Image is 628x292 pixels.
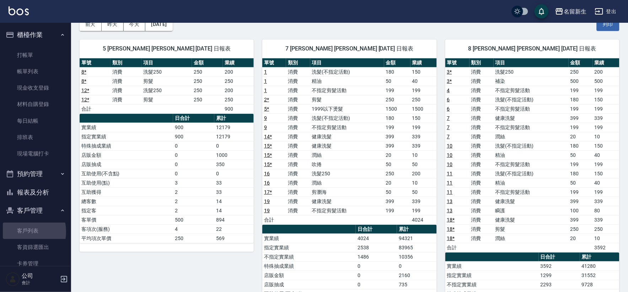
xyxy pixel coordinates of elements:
th: 累計 [580,253,619,262]
td: 洗髮(不指定活動) [494,169,569,178]
th: 單號 [445,58,469,68]
td: 31552 [580,271,619,280]
td: 200 [593,67,619,76]
td: 399 [569,113,593,123]
th: 業績 [593,58,619,68]
th: 類別 [111,58,141,68]
td: 399 [384,141,410,150]
td: 2 [173,197,214,206]
td: 指定實業績 [80,132,173,141]
a: 13 [447,198,453,204]
td: 剪髮 [141,95,192,104]
td: 消費 [111,86,141,95]
td: 200 [223,86,254,95]
td: 250 [384,169,410,178]
span: 7 [PERSON_NAME] [PERSON_NAME] [DATE] 日報表 [271,45,428,52]
td: 0 [173,150,214,160]
a: 材料自購登錄 [3,96,68,112]
button: save [535,4,549,18]
td: 不指定剪髮活動 [494,123,569,132]
th: 業績 [223,58,254,68]
td: 199 [384,86,410,95]
td: 0 [356,271,397,280]
td: 瞬護 [494,206,569,215]
td: 180 [569,141,593,150]
td: 不指定剪髮活動 [494,160,569,169]
td: 潤絲 [310,150,384,160]
td: 200 [410,169,437,178]
td: 50 [569,150,593,160]
td: 33 [214,187,254,197]
td: 消費 [469,132,494,141]
td: 199 [593,160,619,169]
a: 6 [447,106,450,112]
a: 1 [264,78,267,84]
td: 消費 [286,104,310,113]
td: 10 [593,132,619,141]
td: 50 [384,160,410,169]
td: 569 [214,234,254,243]
td: 0 [173,141,214,150]
td: 洗髮250 [141,86,192,95]
td: 199 [593,104,619,113]
td: 894 [214,215,254,224]
td: 消費 [111,95,141,104]
td: 150 [593,169,619,178]
td: 199 [410,123,437,132]
a: 16 [264,180,270,186]
td: 洗髮(不指定活動) [310,113,384,123]
th: 金額 [569,58,593,68]
td: 消費 [469,187,494,197]
td: 250 [593,224,619,234]
a: 卡券管理 [3,255,68,272]
td: 消費 [469,160,494,169]
td: 洗髮250 [310,169,384,178]
td: 補染 [494,76,569,86]
td: 潤絲 [494,234,569,243]
td: 40 [410,76,437,86]
td: 消費 [286,95,310,104]
button: 櫃檯作業 [3,26,68,44]
td: 199 [569,86,593,95]
td: 總客數 [80,197,173,206]
td: 10 [593,234,619,243]
td: 199 [569,187,593,197]
td: 互助獲得 [80,187,173,197]
a: 16 [264,171,270,176]
td: 消費 [469,169,494,178]
a: 排班表 [3,129,68,145]
td: 40 [593,178,619,187]
td: 客單價 [80,215,173,224]
td: 不指定剪髮活動 [310,206,384,215]
td: 12179 [214,132,254,141]
a: 7 [447,124,450,130]
td: 80 [593,206,619,215]
td: 不指定剪髮活動 [310,123,384,132]
td: 0 [397,261,436,271]
td: 消費 [286,76,310,86]
td: 消費 [469,76,494,86]
td: 合計 [80,104,111,113]
td: 消費 [469,113,494,123]
th: 日合計 [356,225,397,234]
td: 剪髮 [310,95,384,104]
td: 199 [410,86,437,95]
td: 健康洗髮 [494,197,569,206]
td: 消費 [286,150,310,160]
td: 350 [214,160,254,169]
td: 消費 [286,197,310,206]
a: 7 [447,115,450,121]
th: 項目 [141,58,192,68]
td: 900 [223,104,254,113]
td: 20 [384,178,410,187]
a: 4 [447,87,450,93]
td: 0 [214,141,254,150]
a: 客資篩選匯出 [3,239,68,255]
td: 250 [384,95,410,104]
td: 不指定剪髮活動 [494,187,569,197]
a: 13 [447,208,453,213]
td: 吹捲 [310,160,384,169]
td: 339 [593,113,619,123]
td: 250 [223,95,254,104]
td: 消費 [469,123,494,132]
